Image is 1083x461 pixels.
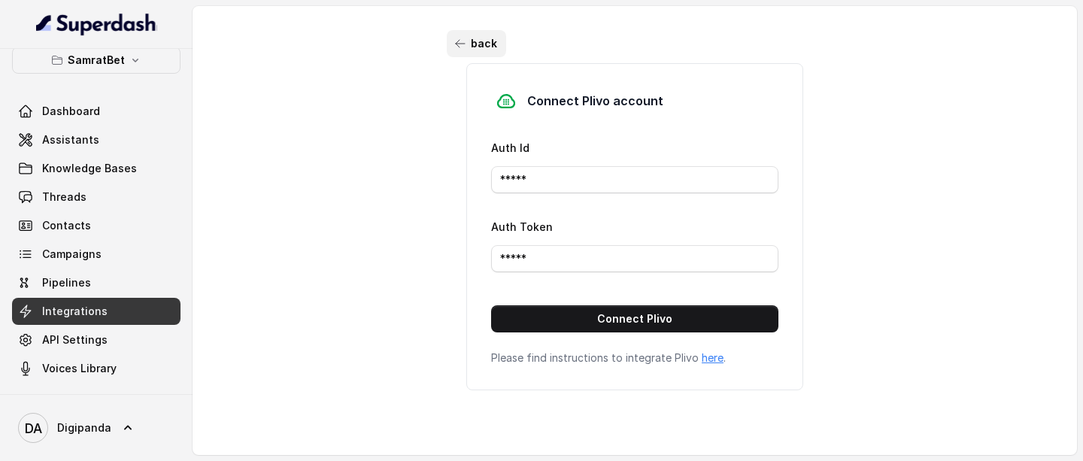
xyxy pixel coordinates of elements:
a: Pipelines [12,269,180,296]
button: back [447,30,506,57]
button: Connect Plivo [491,305,778,332]
img: plivo.d3d850b57a745af99832d897a96997ac.svg [491,88,521,114]
span: Contacts [42,218,91,233]
span: Digipanda [57,420,111,435]
a: Knowledge Bases [12,155,180,182]
label: Auth Id [491,141,529,154]
span: Campaigns [42,247,102,262]
a: Threads [12,183,180,211]
span: Dashboard [42,104,100,119]
text: DA [25,420,42,436]
a: Voices Library [12,355,180,382]
a: Contacts [12,212,180,239]
button: SamratBet [12,47,180,74]
h3: Connect Plivo account [527,92,663,110]
a: Dashboard [12,98,180,125]
a: Campaigns [12,241,180,268]
img: light.svg [36,12,157,36]
p: Please find instructions to integrate Plivo . [491,350,778,365]
span: Voices Library [42,361,117,376]
p: SamratBet [68,51,125,69]
a: here [702,351,724,364]
span: API Settings [42,332,108,347]
span: Threads [42,190,86,205]
a: Assistants [12,126,180,153]
label: Auth Token [491,220,553,233]
span: Integrations [42,304,108,319]
span: Pipelines [42,275,91,290]
a: Digipanda [12,407,180,449]
span: Knowledge Bases [42,161,137,176]
a: Integrations [12,298,180,325]
a: API Settings [12,326,180,353]
span: Assistants [42,132,99,147]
